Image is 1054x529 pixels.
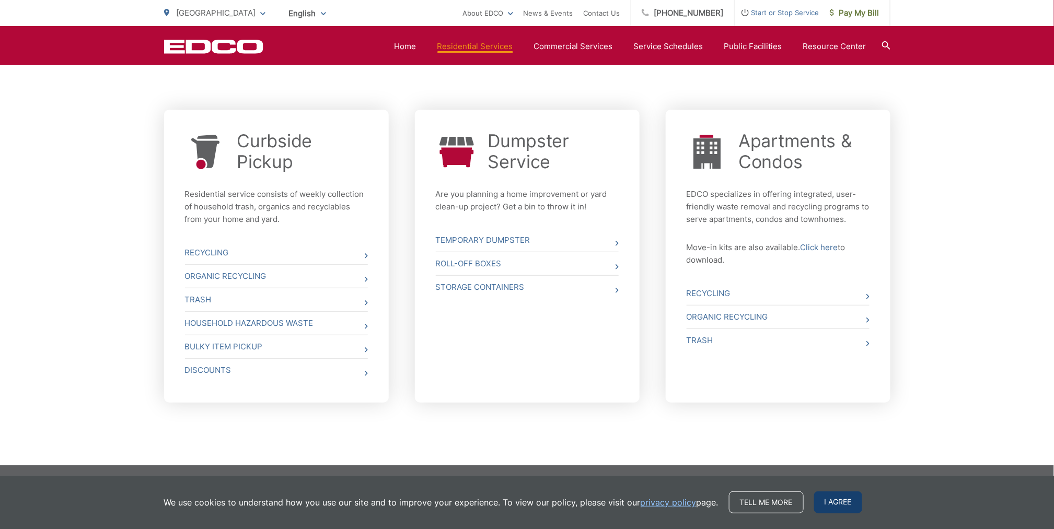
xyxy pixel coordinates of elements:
[164,39,263,54] a: EDCD logo. Return to the homepage.
[687,241,870,266] p: Move-in kits are also available. to download.
[803,40,866,53] a: Resource Center
[687,188,870,226] p: EDCO specializes in offering integrated, user-friendly waste removal and recycling programs to se...
[488,131,619,172] a: Dumpster Service
[164,496,719,509] p: We use cookies to understand how you use our site and to improve your experience. To view our pol...
[436,252,619,275] a: Roll-Off Boxes
[687,282,870,305] a: Recycling
[185,359,368,382] a: Discounts
[185,335,368,358] a: Bulky Item Pickup
[584,7,620,19] a: Contact Us
[185,265,368,288] a: Organic Recycling
[237,131,368,172] a: Curbside Pickup
[185,312,368,335] a: Household Hazardous Waste
[185,241,368,264] a: Recycling
[395,40,416,53] a: Home
[729,491,804,513] a: Tell me more
[185,188,368,226] p: Residential service consists of weekly collection of household trash, organics and recyclables fr...
[437,40,513,53] a: Residential Services
[185,288,368,311] a: Trash
[436,229,619,252] a: Temporary Dumpster
[687,305,870,328] a: Organic Recycling
[463,7,513,19] a: About EDCO
[634,40,703,53] a: Service Schedules
[177,8,256,18] span: [GEOGRAPHIC_DATA]
[724,40,782,53] a: Public Facilities
[739,131,870,172] a: Apartments & Condos
[641,496,697,509] a: privacy policy
[436,276,619,299] a: Storage Containers
[687,329,870,352] a: Trash
[281,4,334,22] span: English
[524,7,573,19] a: News & Events
[801,241,838,254] a: Click here
[814,491,862,513] span: I agree
[436,188,619,213] p: Are you planning a home improvement or yard clean-up project? Get a bin to throw it in!
[830,7,879,19] span: Pay My Bill
[534,40,613,53] a: Commercial Services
